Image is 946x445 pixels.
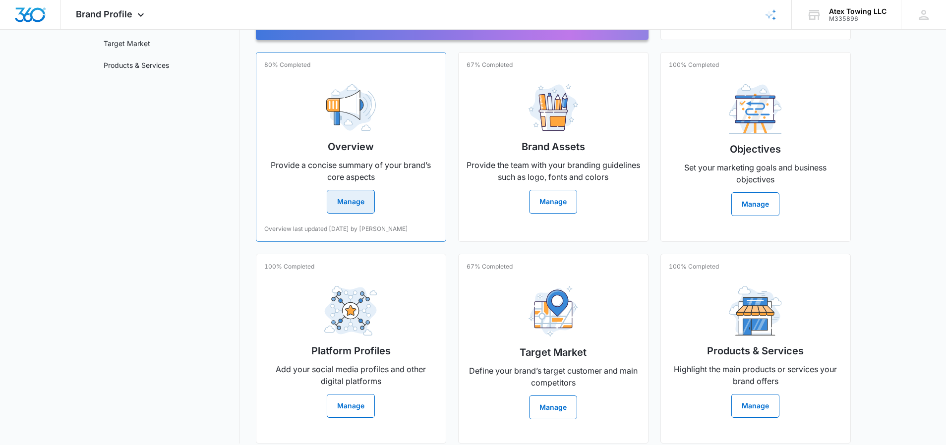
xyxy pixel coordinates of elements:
[520,345,587,360] h2: Target Market
[660,254,851,444] a: 100% CompletedProducts & ServicesHighlight the main products or services your brand offersManage
[731,394,779,418] button: Manage
[104,60,169,70] a: Products & Services
[829,15,887,22] div: account id
[467,262,513,271] p: 67% Completed
[311,343,391,358] h2: Platform Profiles
[264,60,310,69] p: 80% Completed
[707,343,804,358] h2: Products & Services
[458,254,649,444] a: 67% CompletedTarget MarketDefine your brand’s target customer and main competitorsManage
[76,9,132,19] span: Brand Profile
[669,262,719,271] p: 100% Completed
[529,395,577,419] button: Manage
[264,363,438,387] p: Add your social media profiles and other digital platforms
[467,365,640,389] p: Define your brand’s target customer and main competitors
[264,224,408,233] p: Overview last updated [DATE] by [PERSON_NAME]
[467,159,640,183] p: Provide the team with your branding guidelines such as logo, fonts and colors
[660,52,851,242] a: 100% CompletedObjectivesSet your marketing goals and business objectivesManage
[467,60,513,69] p: 67% Completed
[669,363,842,387] p: Highlight the main products or services your brand offers
[256,52,446,242] a: 80% CompletedOverviewProvide a concise summary of your brand’s core aspectsManageOverview last up...
[264,262,314,271] p: 100% Completed
[669,162,842,185] p: Set your marketing goals and business objectives
[104,38,150,49] a: Target Market
[264,159,438,183] p: Provide a concise summary of your brand’s core aspects
[669,60,719,69] p: 100% Completed
[458,52,649,242] a: 67% CompletedBrand AssetsProvide the team with your branding guidelines such as logo, fonts and c...
[731,192,779,216] button: Manage
[327,394,375,418] button: Manage
[256,254,446,444] a: 100% CompletedPlatform ProfilesAdd your social media profiles and other digital platformsManage
[829,7,887,15] div: account name
[730,142,781,157] h2: Objectives
[529,190,577,214] button: Manage
[327,190,375,214] button: Manage
[522,139,585,154] h2: Brand Assets
[328,139,374,154] h2: Overview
